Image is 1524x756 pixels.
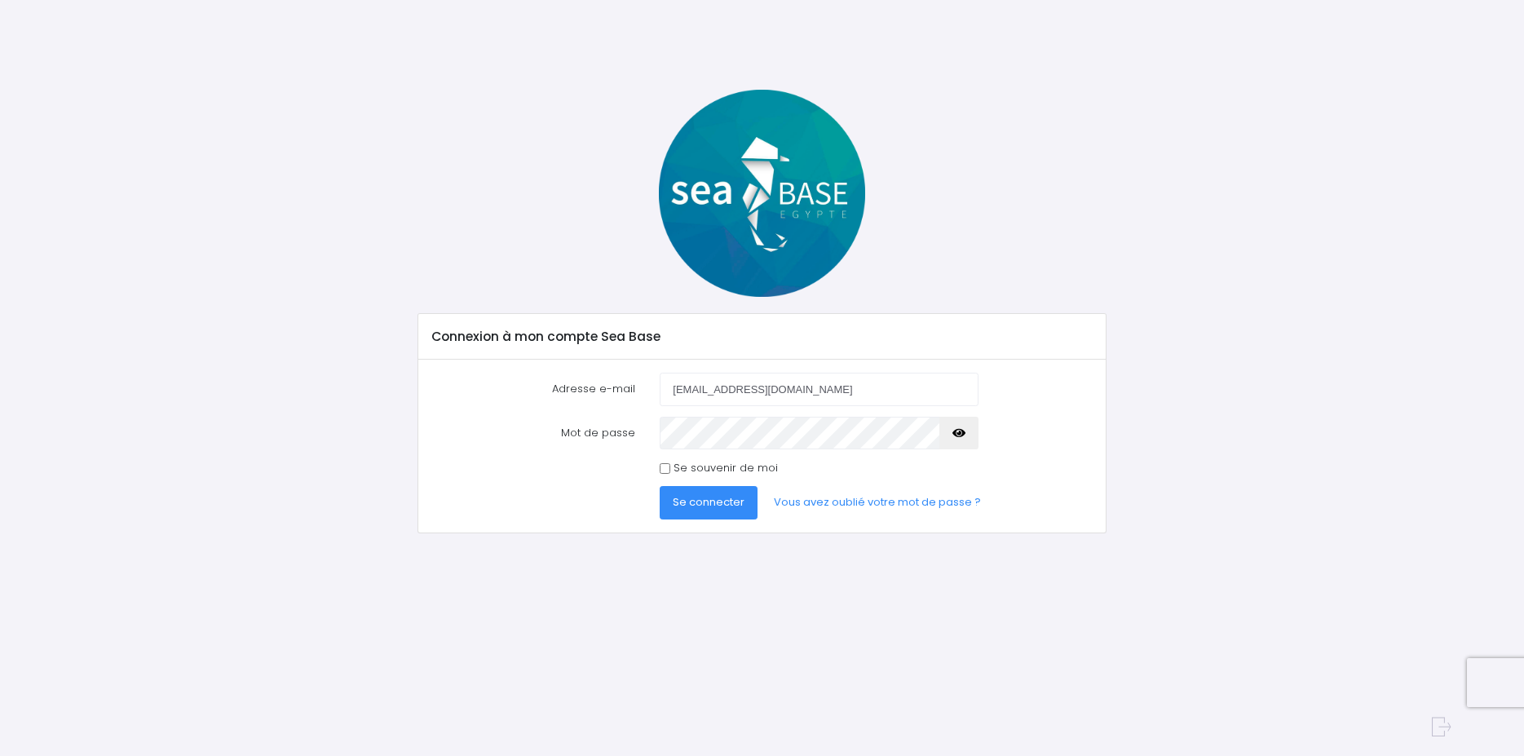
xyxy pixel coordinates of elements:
button: Se connecter [660,486,758,519]
label: Mot de passe [419,417,647,449]
label: Se souvenir de moi [674,460,778,476]
div: Connexion à mon compte Sea Base [418,314,1106,360]
span: Se connecter [673,494,744,510]
label: Adresse e-mail [419,373,647,405]
a: Vous avez oublié votre mot de passe ? [761,486,994,519]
